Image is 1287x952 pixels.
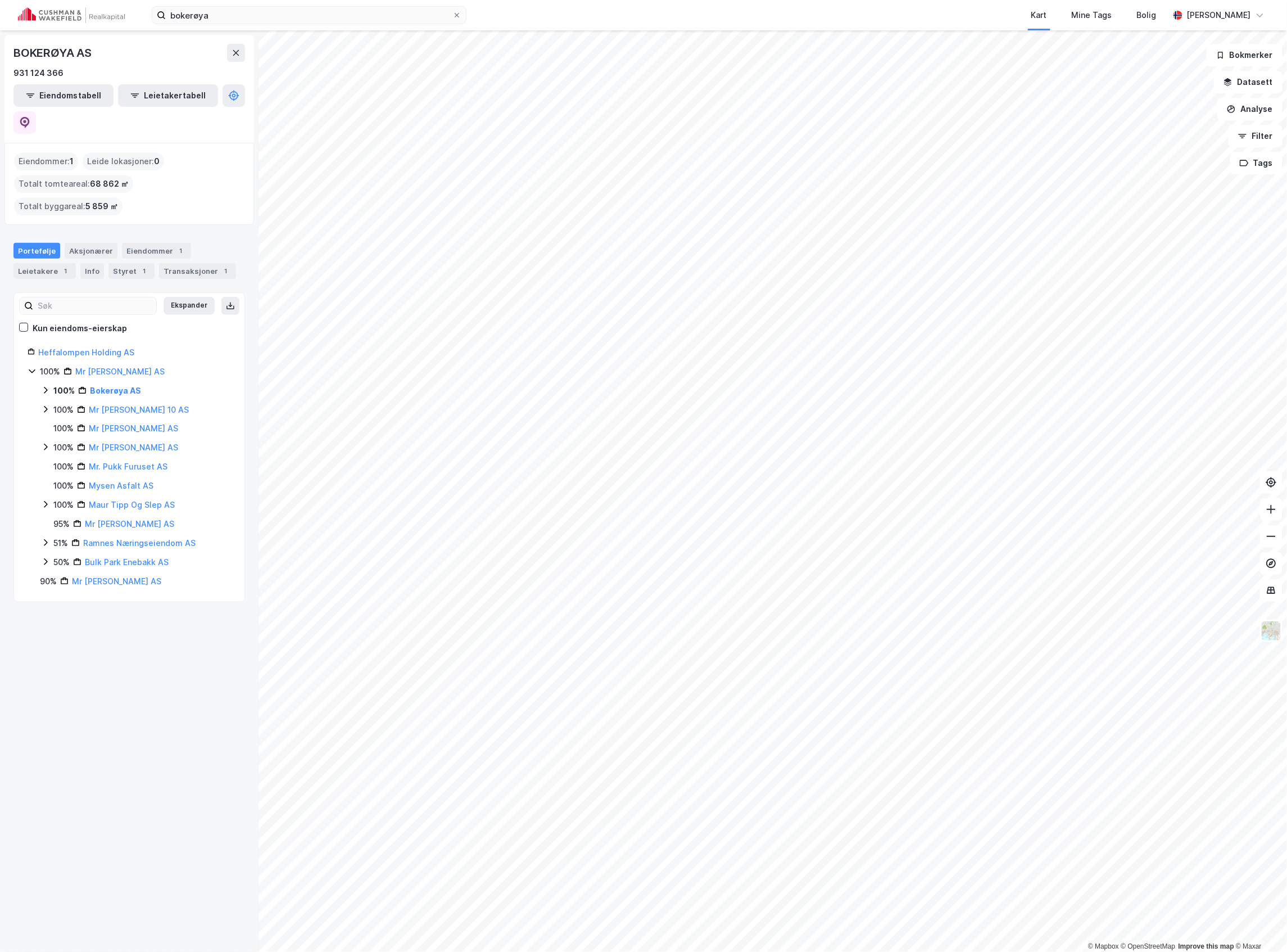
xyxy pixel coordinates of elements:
[1137,8,1157,22] div: Bolig
[154,155,160,168] span: 0
[13,44,94,62] div: BOKERØYA AS
[14,197,123,215] div: Totalt byggareal :
[53,384,75,398] div: 100%
[80,263,104,279] div: Info
[85,200,118,213] span: 5 859 ㎡
[53,498,74,512] div: 100%
[122,243,191,259] div: Eiendommer
[85,519,174,529] a: Mr [PERSON_NAME] AS
[53,517,70,531] div: 95%
[89,423,178,433] a: Mr [PERSON_NAME] AS
[53,460,74,473] div: 100%
[89,462,167,471] a: Mr. Pukk Furuset AS
[53,422,74,435] div: 100%
[13,263,76,279] div: Leietakere
[72,576,161,586] a: Mr [PERSON_NAME] AS
[164,297,215,315] button: Ekspander
[90,177,129,191] span: 68 862 ㎡
[13,66,64,80] div: 931 124 366
[1031,8,1047,22] div: Kart
[1231,898,1287,952] iframe: Chat Widget
[1230,152,1283,174] button: Tags
[65,243,117,259] div: Aksjonærer
[33,322,127,335] div: Kun eiendoms-eierskap
[1231,898,1287,952] div: Kontrollprogram for chat
[1187,8,1251,22] div: [PERSON_NAME]
[38,348,134,357] a: Heffalompen Holding AS
[70,155,74,168] span: 1
[18,7,125,23] img: cushman-wakefield-realkapital-logo.202ea83816669bd177139c58696a8fa1.svg
[60,265,71,277] div: 1
[53,479,74,493] div: 100%
[53,536,68,550] div: 51%
[1214,71,1283,93] button: Datasett
[53,441,74,454] div: 100%
[83,152,164,170] div: Leide lokasjoner :
[89,405,189,414] a: Mr [PERSON_NAME] 10 AS
[90,386,141,395] a: Bokerøya AS
[1261,620,1282,642] img: Z
[89,500,175,509] a: Maur Tipp Og Slep AS
[108,263,155,279] div: Styret
[1229,125,1283,147] button: Filter
[75,367,165,376] a: Mr [PERSON_NAME] AS
[53,556,70,569] div: 50%
[53,403,74,417] div: 100%
[1088,942,1119,950] a: Mapbox
[139,265,150,277] div: 1
[166,7,452,24] input: Søk på adresse, matrikkel, gårdeiere, leietakere eller personer
[175,245,187,256] div: 1
[13,243,60,259] div: Portefølje
[118,84,218,107] button: Leietakertabell
[89,443,178,452] a: Mr [PERSON_NAME] AS
[83,538,196,548] a: Ramnes Næringseiendom AS
[1121,942,1176,950] a: OpenStreetMap
[40,365,60,378] div: 100%
[1179,942,1234,950] a: Improve this map
[14,175,133,193] div: Totalt tomteareal :
[1072,8,1112,22] div: Mine Tags
[1207,44,1283,66] button: Bokmerker
[33,297,156,314] input: Søk
[159,263,236,279] div: Transaksjoner
[85,557,169,567] a: Bulk Park Enebakk AS
[40,575,57,588] div: 90%
[14,152,78,170] div: Eiendommer :
[1217,98,1283,120] button: Analyse
[13,84,114,107] button: Eiendomstabell
[220,265,232,277] div: 1
[89,481,153,490] a: Mysen Asfalt AS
